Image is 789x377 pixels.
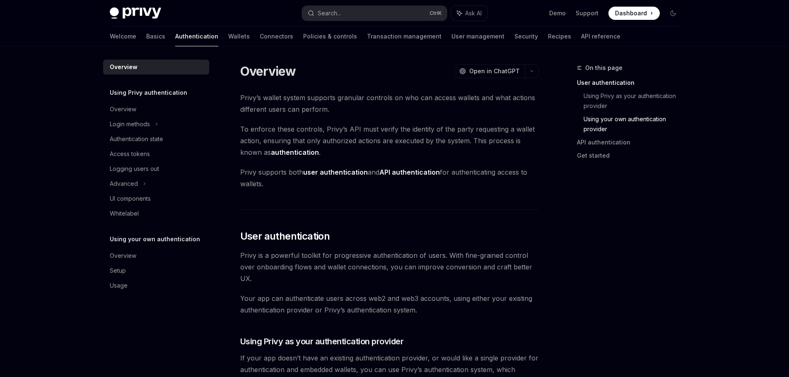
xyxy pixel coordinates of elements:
a: Authentication [175,26,218,46]
a: Transaction management [367,26,442,46]
a: Using your own authentication provider [584,113,686,136]
a: Overview [103,102,209,117]
div: Authentication state [110,134,163,144]
div: Overview [110,62,138,72]
a: Basics [146,26,165,46]
a: User authentication [577,76,686,89]
span: Using Privy as your authentication provider [240,336,404,347]
h1: Overview [240,64,296,79]
a: Demo [549,9,566,17]
strong: authentication [271,148,319,156]
span: User authentication [240,230,330,243]
h5: Using Privy authentication [110,88,187,98]
a: Whitelabel [103,206,209,221]
span: On this page [585,63,623,73]
button: Search...CtrlK [302,6,447,21]
a: Using Privy as your authentication provider [584,89,686,113]
a: Access tokens [103,146,209,161]
a: Get started [577,149,686,162]
span: Ctrl K [429,10,442,17]
a: UI components [103,191,209,206]
a: Overview [103,248,209,263]
a: Authentication state [103,132,209,146]
span: Your app can authenticate users across web2 and web3 accounts, using either your existing authent... [240,293,539,316]
a: Logging users out [103,161,209,176]
div: Whitelabel [110,209,139,219]
button: Ask AI [451,6,487,21]
div: Overview [110,104,136,114]
a: Welcome [110,26,136,46]
a: Support [576,9,598,17]
span: Open in ChatGPT [469,67,520,75]
span: Ask AI [465,9,482,17]
a: Setup [103,263,209,278]
a: API reference [581,26,620,46]
a: Security [514,26,538,46]
span: Dashboard [615,9,647,17]
button: Open in ChatGPT [454,64,525,78]
a: Dashboard [608,7,660,20]
div: Overview [110,251,136,261]
h5: Using your own authentication [110,234,200,244]
div: Advanced [110,179,138,189]
img: dark logo [110,7,161,19]
div: Login methods [110,119,150,129]
a: Usage [103,278,209,293]
a: API authentication [577,136,686,149]
div: Setup [110,266,126,276]
a: Policies & controls [303,26,357,46]
strong: user authentication [303,168,368,176]
a: Recipes [548,26,571,46]
span: Privy supports both and for authenticating access to wallets. [240,166,539,190]
a: Connectors [260,26,293,46]
strong: API authentication [379,168,440,176]
span: Privy’s wallet system supports granular controls on who can access wallets and what actions diffe... [240,92,539,115]
div: Search... [318,8,341,18]
span: To enforce these controls, Privy’s API must verify the identity of the party requesting a wallet ... [240,123,539,158]
div: Usage [110,281,128,291]
div: Access tokens [110,149,150,159]
span: Privy is a powerful toolkit for progressive authentication of users. With fine-grained control ov... [240,250,539,284]
a: Wallets [228,26,250,46]
div: Logging users out [110,164,159,174]
a: Overview [103,60,209,74]
div: UI components [110,194,151,204]
a: User management [451,26,504,46]
button: Toggle dark mode [666,7,680,20]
